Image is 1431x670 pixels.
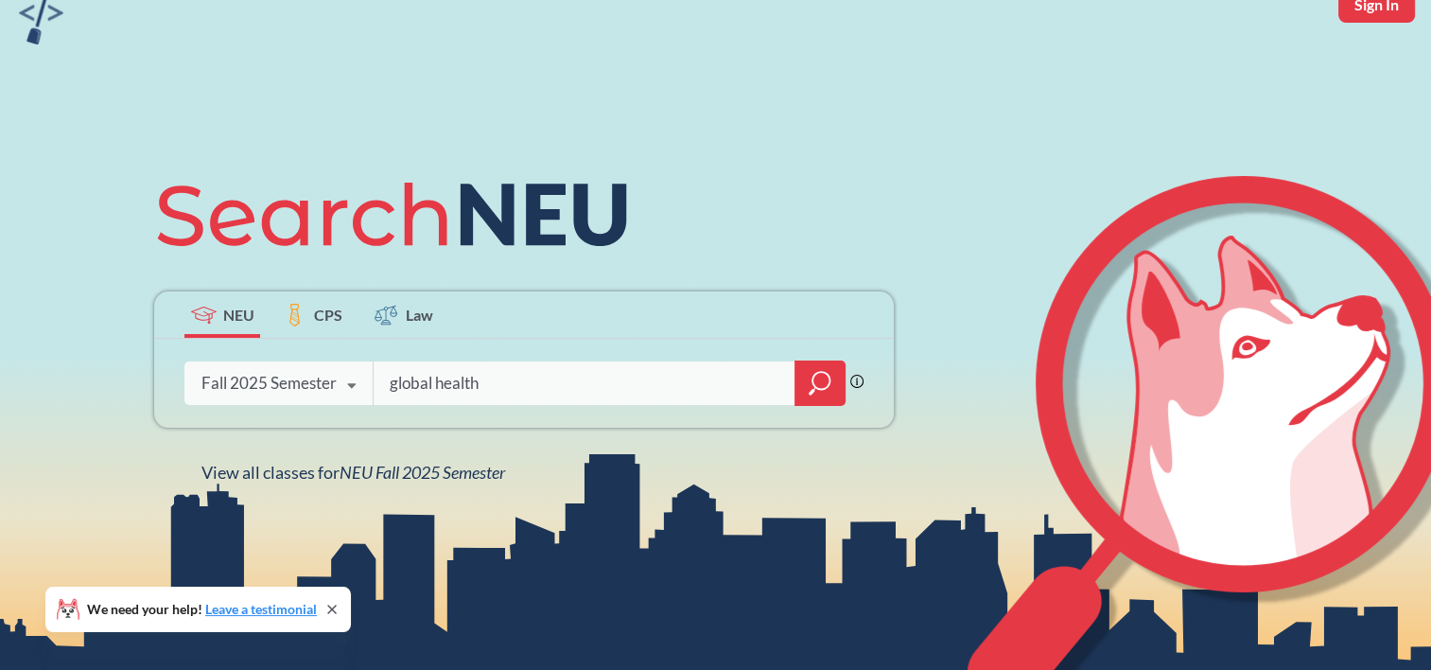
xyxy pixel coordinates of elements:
[809,370,831,397] svg: magnifying glass
[388,363,781,403] input: Class, professor, course number, "phrase"
[201,462,505,483] span: View all classes for
[314,304,342,326] span: CPS
[340,462,505,483] span: NEU Fall 2025 Semester
[201,373,337,394] div: Fall 2025 Semester
[205,601,317,617] a: Leave a testimonial
[406,304,433,326] span: Law
[223,304,254,326] span: NEU
[794,361,846,406] div: magnifying glass
[87,603,317,616] span: We need your help!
